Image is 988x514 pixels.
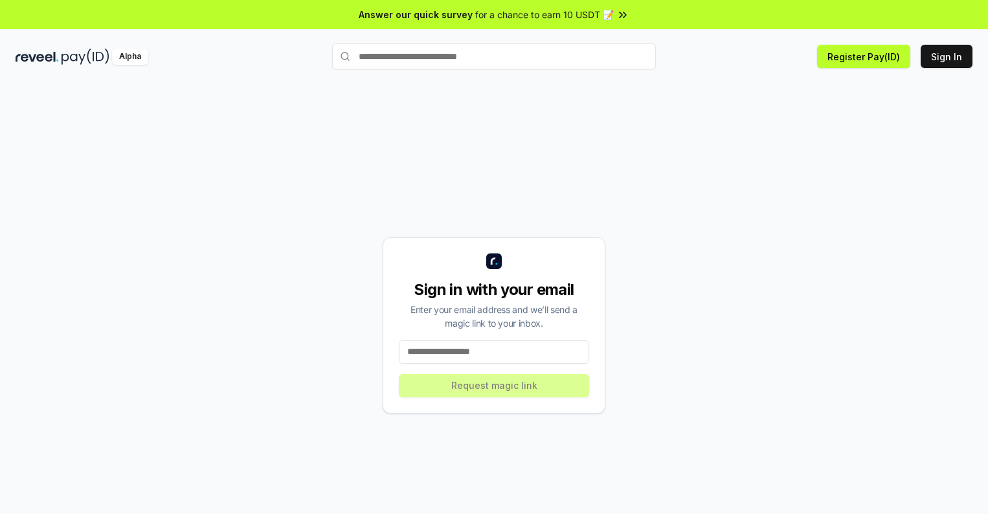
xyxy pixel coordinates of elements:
button: Register Pay(ID) [817,45,910,68]
div: Enter your email address and we’ll send a magic link to your inbox. [399,303,589,330]
span: for a chance to earn 10 USDT 📝 [475,8,614,21]
div: Alpha [112,49,148,65]
span: Answer our quick survey [359,8,473,21]
img: pay_id [62,49,109,65]
img: logo_small [486,253,502,269]
div: Sign in with your email [399,279,589,300]
img: reveel_dark [16,49,59,65]
button: Sign In [921,45,972,68]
